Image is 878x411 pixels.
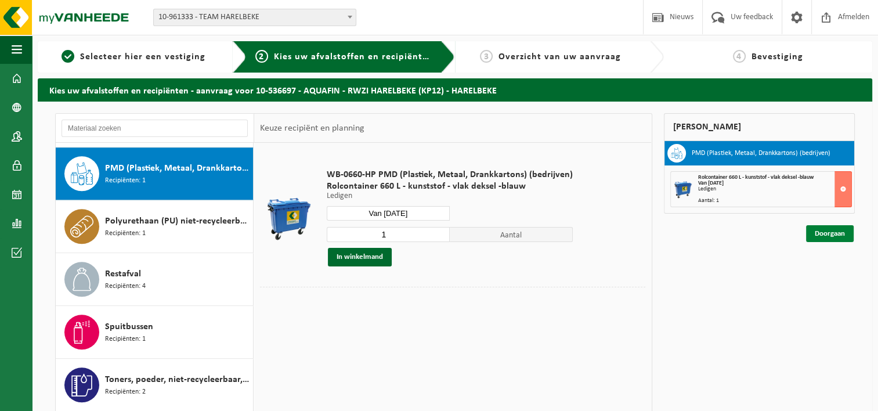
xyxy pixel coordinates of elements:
[105,161,250,175] span: PMD (Plastiek, Metaal, Drankkartons) (bedrijven)
[56,306,254,359] button: Spuitbussen Recipiënten: 1
[80,52,205,62] span: Selecteer hier een vestiging
[328,248,392,266] button: In winkelmand
[105,373,250,387] span: Toners, poeder, niet-recycleerbaar, niet gevaarlijk
[105,281,146,292] span: Recipiënten: 4
[692,144,830,163] h3: PMD (Plastiek, Metaal, Drankkartons) (bedrijven)
[62,50,74,63] span: 1
[44,50,223,64] a: 1Selecteer hier een vestiging
[105,228,146,239] span: Recipiënten: 1
[154,9,356,26] span: 10-961333 - TEAM HARELBEKE
[153,9,356,26] span: 10-961333 - TEAM HARELBEKE
[56,147,254,200] button: PMD (Plastiek, Metaal, Drankkartons) (bedrijven) Recipiënten: 1
[327,169,573,181] span: WB-0660-HP PMD (Plastiek, Metaal, Drankkartons) (bedrijven)
[105,387,146,398] span: Recipiënten: 2
[733,50,746,63] span: 4
[327,206,450,221] input: Selecteer datum
[698,198,852,204] div: Aantal: 1
[450,227,573,242] span: Aantal
[698,174,814,181] span: Rolcontainer 660 L - kunststof - vlak deksel -blauw
[698,186,852,192] div: Ledigen
[274,52,433,62] span: Kies uw afvalstoffen en recipiënten
[327,192,573,200] p: Ledigen
[751,52,803,62] span: Bevestiging
[56,200,254,253] button: Polyurethaan (PU) niet-recycleerbaar, vervuild Recipiënten: 1
[105,320,153,334] span: Spuitbussen
[38,78,872,101] h2: Kies uw afvalstoffen en recipiënten - aanvraag voor 10-536697 - AQUAFIN - RWZI HARELBEKE (KP12) -...
[806,225,854,242] a: Doorgaan
[664,113,855,141] div: [PERSON_NAME]
[105,175,146,186] span: Recipiënten: 1
[480,50,493,63] span: 3
[327,181,573,192] span: Rolcontainer 660 L - kunststof - vlak deksel -blauw
[105,334,146,345] span: Recipiënten: 1
[105,267,141,281] span: Restafval
[255,50,268,63] span: 2
[498,52,621,62] span: Overzicht van uw aanvraag
[698,180,724,186] strong: Van [DATE]
[254,114,370,143] div: Keuze recipiënt en planning
[62,120,248,137] input: Materiaal zoeken
[56,253,254,306] button: Restafval Recipiënten: 4
[105,214,250,228] span: Polyurethaan (PU) niet-recycleerbaar, vervuild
